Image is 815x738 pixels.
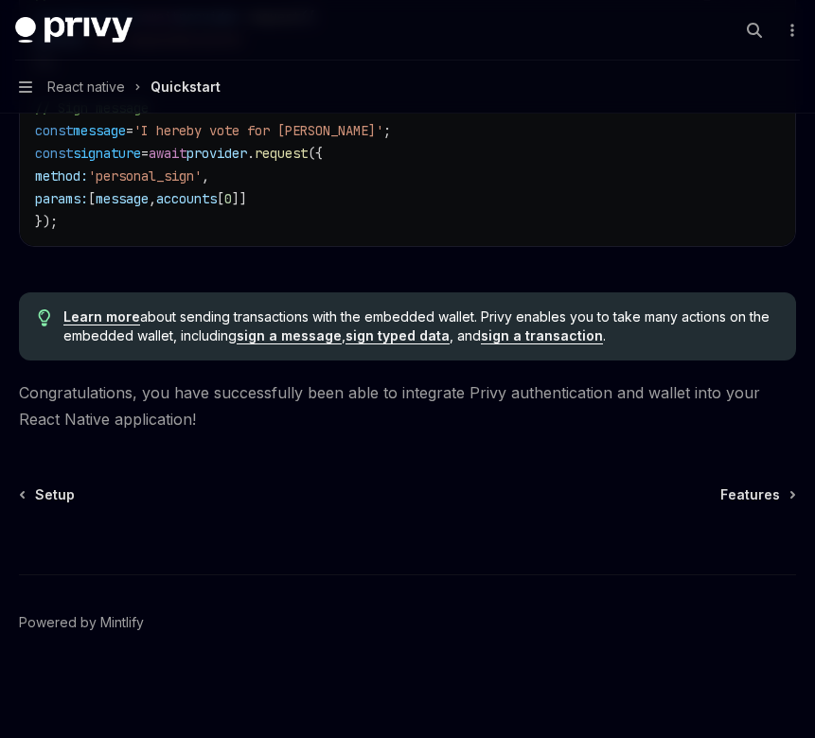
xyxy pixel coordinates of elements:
[308,145,323,162] span: ({
[19,613,144,632] a: Powered by Mintlify
[720,485,780,504] span: Features
[224,190,232,207] span: 0
[21,485,75,504] a: Setup
[35,167,88,184] span: method:
[19,379,796,432] span: Congratulations, you have successfully been able to integrate Privy authentication and wallet int...
[35,122,73,139] span: const
[63,307,777,345] span: about sending transactions with the embedded wallet. Privy enables you to take many actions on th...
[47,76,125,98] span: React native
[383,122,391,139] span: ;
[15,17,133,44] img: dark logo
[88,167,202,184] span: 'personal_sign'
[151,76,221,98] div: Quickstart
[35,485,75,504] span: Setup
[255,145,308,162] span: request
[35,213,58,230] span: });
[156,190,217,207] span: accounts
[88,190,96,207] span: [
[202,167,209,184] span: ,
[739,15,770,45] button: Open search
[481,327,603,344] a: sign a transaction
[237,327,342,344] a: sign a message
[73,122,126,139] span: message
[149,145,186,162] span: await
[186,145,247,162] span: provider
[232,190,247,207] span: ]]
[35,190,88,207] span: params:
[247,145,255,162] span: .
[345,327,450,344] a: sign typed data
[63,308,140,325] a: Learn more
[141,145,149,162] span: =
[38,309,51,326] svg: Tip
[720,485,794,504] a: Features
[126,122,133,139] span: =
[35,145,73,162] span: const
[133,122,383,139] span: 'I hereby vote for [PERSON_NAME]'
[149,190,156,207] span: ,
[96,190,149,207] span: message
[781,17,800,44] button: More actions
[217,190,224,207] span: [
[73,145,141,162] span: signature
